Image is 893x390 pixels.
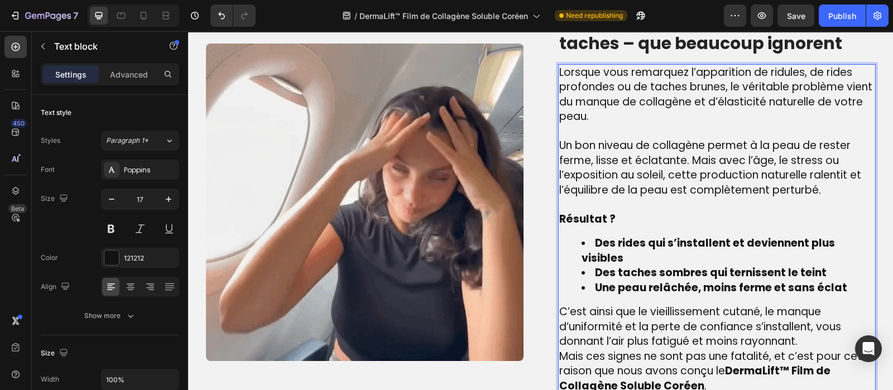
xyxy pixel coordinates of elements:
div: Font [41,165,55,175]
span: Need republishing [566,11,623,21]
div: Undo/Redo [210,4,256,27]
p: 7 [73,9,78,22]
button: 7 [4,4,83,27]
div: Width [41,374,59,384]
div: Poppins [124,165,176,175]
button: Paragraph 1* [101,131,179,151]
strong: Des taches sombres qui ternissent le teint [407,234,638,249]
div: Color [41,253,58,263]
div: Size [41,191,70,206]
span: / [354,10,357,22]
div: 450 [11,119,27,128]
span: Un bon niveau de collagène permet à la peau de rester ferme, lisse et éclatante. Mais avec l’âge,... [371,107,673,166]
strong: Des rides qui s’installent et deviennent plus visibles [393,204,647,234]
p: Settings [55,69,87,80]
iframe: Design area [188,31,893,390]
p: Advanced [110,69,148,80]
div: Beta [8,204,27,213]
div: Styles [41,136,60,146]
div: Show more [84,310,136,321]
input: Auto [102,369,179,389]
span: Lorsque vous remarquez l’apparition de ridules, de rides profondes ou de taches brunes, le vérita... [371,33,684,93]
div: Open Intercom Messenger [855,335,882,362]
strong: Une peau relâchée, moins ferme et sans éclat [407,249,659,264]
span: DermaLift™ Film de Collagène Soluble Coréen [359,10,528,22]
span: Paragraph 1* [106,136,148,146]
button: Show more [41,306,179,326]
strong: DermaLift™ Film de Collagène Soluble Coréen [371,332,642,362]
span: C’est ainsi que le vieillissement cutané, le manque d’uniformité et la perte de confiance s’insta... [371,273,653,317]
button: Publish [819,4,866,27]
div: Publish [828,10,856,22]
div: Align [41,280,72,295]
span: Save [787,11,805,21]
div: 121212 [124,253,176,263]
strong: Résultat ? [371,180,428,195]
span: Mais ces signes ne sont pas une fatalité, et c’est pour cette raison que nous avons conçu le . [371,317,685,362]
div: Text style [41,108,71,118]
div: Size [41,346,70,361]
p: Text block [54,40,149,53]
button: Save [777,4,814,27]
div: Rich Text Editor. Editing area: main [370,33,688,364]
